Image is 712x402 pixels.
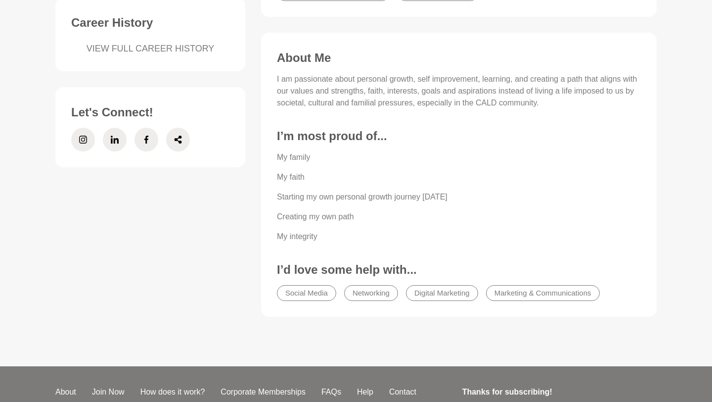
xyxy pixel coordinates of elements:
h3: I’d love some help with... [277,262,641,277]
p: My integrity [277,231,641,243]
p: My faith [277,171,641,183]
a: Facebook [134,128,158,151]
h3: I’m most proud of... [277,129,641,144]
a: VIEW FULL CAREER HISTORY [71,42,229,55]
h3: Career History [71,15,229,30]
a: How does it work? [133,386,213,398]
a: About [47,386,84,398]
h4: Thanks for subscribing! [462,386,651,398]
a: Join Now [84,386,133,398]
h3: Let's Connect! [71,105,229,120]
a: FAQs [313,386,349,398]
a: Contact [381,386,424,398]
p: I am passionate about personal growth, self improvement, learning, and creating a path that align... [277,73,641,109]
a: Corporate Memberships [213,386,313,398]
h3: About Me [277,50,641,65]
a: LinkedIn [103,128,127,151]
a: Share [166,128,190,151]
a: Help [349,386,381,398]
p: Starting my own personal growth journey [DATE] [277,191,641,203]
p: My family [277,151,641,163]
a: Instagram [71,128,95,151]
p: Creating my own path [277,211,641,223]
